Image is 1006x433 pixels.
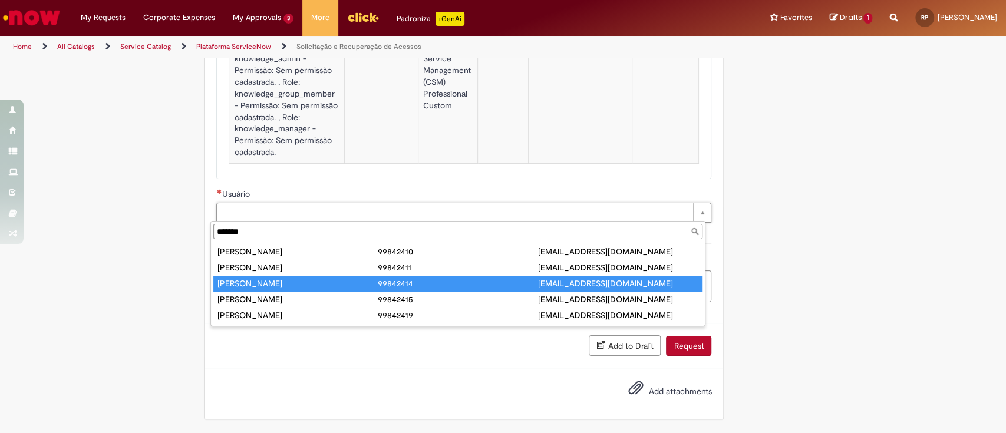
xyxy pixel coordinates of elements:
div: [PERSON_NAME] [217,262,378,273]
div: [EMAIL_ADDRESS][DOMAIN_NAME] [538,309,698,321]
div: [PERSON_NAME] [217,309,378,321]
ul: Usuário [211,242,705,326]
div: [EMAIL_ADDRESS][DOMAIN_NAME] [538,277,698,289]
div: [PERSON_NAME] [217,293,378,305]
div: 99842419 [378,309,538,321]
div: [EMAIL_ADDRESS][DOMAIN_NAME] [538,262,698,273]
div: [PERSON_NAME] [217,246,378,257]
div: [EMAIL_ADDRESS][DOMAIN_NAME] [538,246,698,257]
div: 99842415 [378,293,538,305]
div: 99842410 [378,246,538,257]
div: 99842414 [378,277,538,289]
div: [EMAIL_ADDRESS][DOMAIN_NAME] [538,293,698,305]
div: 99842411 [378,262,538,273]
div: [PERSON_NAME] [217,277,378,289]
